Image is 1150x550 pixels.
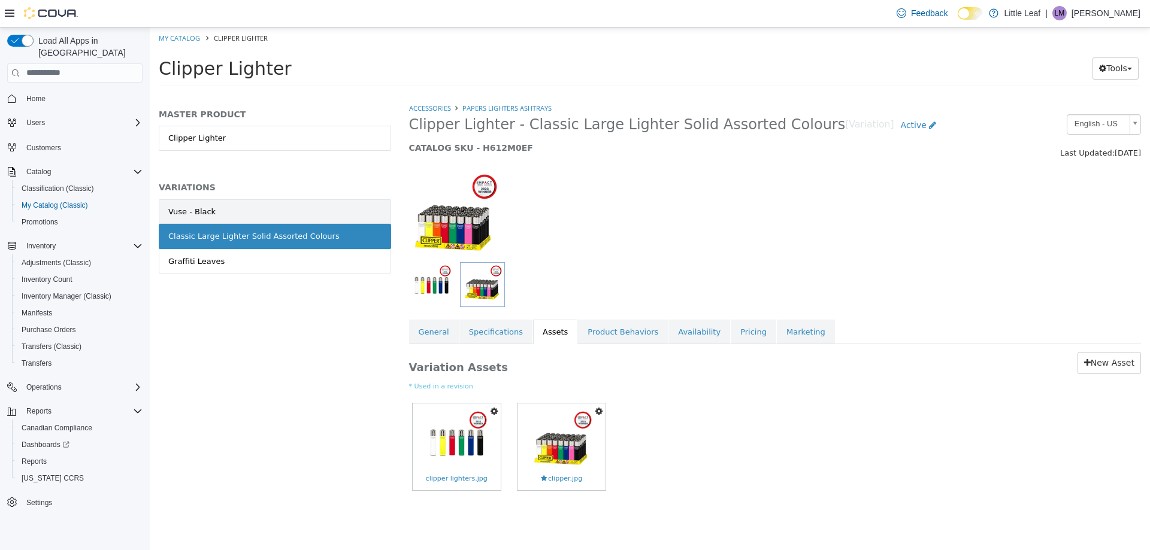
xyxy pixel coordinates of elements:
[17,181,143,196] span: Classification (Classic)
[917,87,991,107] a: English - US
[310,292,383,317] a: Specifications
[259,324,685,347] h3: Variation Assets
[22,239,60,253] button: Inventory
[22,473,84,483] span: [US_STATE] CCRS
[17,356,56,370] a: Transfers
[17,454,52,469] a: Reports
[12,254,147,271] button: Adjustments (Classic)
[12,470,147,487] button: [US_STATE] CCRS
[910,121,965,130] span: Last Updated:
[22,91,143,106] span: Home
[383,292,428,317] a: Assets
[9,31,142,51] span: Clipper Lighter
[2,403,147,420] button: Reports
[22,291,111,301] span: Inventory Manager (Classic)
[26,241,56,251] span: Inventory
[12,197,147,214] button: My Catalog (Classic)
[17,437,143,452] span: Dashboards
[22,239,143,253] span: Inventory
[22,116,50,130] button: Users
[276,446,338,457] span: clipper lighters.jpg
[26,143,61,153] span: Customers
[22,165,143,179] span: Catalog
[2,114,147,131] button: Users
[19,228,75,240] div: Graffiti Leaves
[17,421,97,435] a: Canadian Compliance
[259,292,309,317] a: General
[22,380,66,394] button: Operations
[24,7,78,19] img: Cova
[7,85,143,542] nav: Complex example
[17,256,143,270] span: Adjustments (Classic)
[22,184,94,193] span: Classification (Classic)
[259,354,992,364] small: * Used in a revision
[259,76,301,85] a: Accessories
[22,404,56,418] button: Reports
[64,6,118,15] span: Clipper Lighter
[19,203,190,215] div: Classic Large Lighter Solid Assorted Colours
[259,88,696,107] span: Clipper Lighter - Classic Large Lighter Solid Assorted Colours
[22,217,58,227] span: Promotions
[17,289,116,303] a: Inventory Manager (Classic)
[22,258,91,268] span: Adjustments (Classic)
[17,289,143,303] span: Inventory Manager (Classic)
[918,87,975,106] span: English - US
[12,180,147,197] button: Classification (Classic)
[22,495,143,510] span: Settings
[368,376,456,463] a: clipper.jpgclipper.jpg
[12,305,147,321] button: Manifests
[12,355,147,372] button: Transfers
[17,339,143,354] span: Transfers (Classic)
[22,380,143,394] span: Operations
[627,292,685,317] a: Marketing
[12,288,147,305] button: Inventory Manager (Classic)
[695,93,744,102] small: [Variation]
[965,121,991,130] span: [DATE]
[2,238,147,254] button: Inventory
[391,446,432,457] span: clipper.jpg
[1052,6,1067,20] div: Leanne McPhie
[22,139,143,154] span: Customers
[17,356,143,370] span: Transfers
[26,94,46,104] span: Home
[26,498,52,508] span: Settings
[892,1,952,25] a: Feedback
[17,198,93,212] a: My Catalog (Classic)
[12,436,147,453] a: Dashboards
[2,379,147,396] button: Operations
[9,81,241,92] h5: MASTER PRODUCT
[17,215,143,229] span: Promotions
[17,198,143,212] span: My Catalog (Classic)
[276,382,338,445] img: clipper lighters.jpg
[1072,6,1140,20] p: [PERSON_NAME]
[2,494,147,511] button: Settings
[17,306,57,320] a: Manifests
[22,92,50,106] a: Home
[259,115,804,126] h5: CATALOG SKU - H612M0EF
[26,382,62,392] span: Operations
[22,200,88,210] span: My Catalog (Classic)
[1004,6,1041,20] p: Little Leaf
[12,453,147,470] button: Reports
[12,420,147,436] button: Canadian Compliance
[751,93,777,102] span: Active
[17,181,99,196] a: Classification (Classic)
[1045,6,1048,20] p: |
[22,423,92,433] span: Canadian Compliance
[928,324,991,347] a: New Asset
[12,214,147,230] button: Promotions
[22,308,52,318] span: Manifests
[313,76,402,85] a: Papers Lighters Ashtrays
[17,215,63,229] a: Promotions
[380,382,443,445] img: clipper.jpg
[911,7,948,19] span: Feedback
[2,138,147,156] button: Customers
[26,118,45,127] span: Users
[263,376,351,463] a: clipper lighters.jpgclipper lighters.jpg
[17,339,86,354] a: Transfers (Classic)
[22,440,69,449] span: Dashboards
[26,406,52,416] span: Reports
[17,323,143,337] span: Purchase Orders
[17,454,143,469] span: Reports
